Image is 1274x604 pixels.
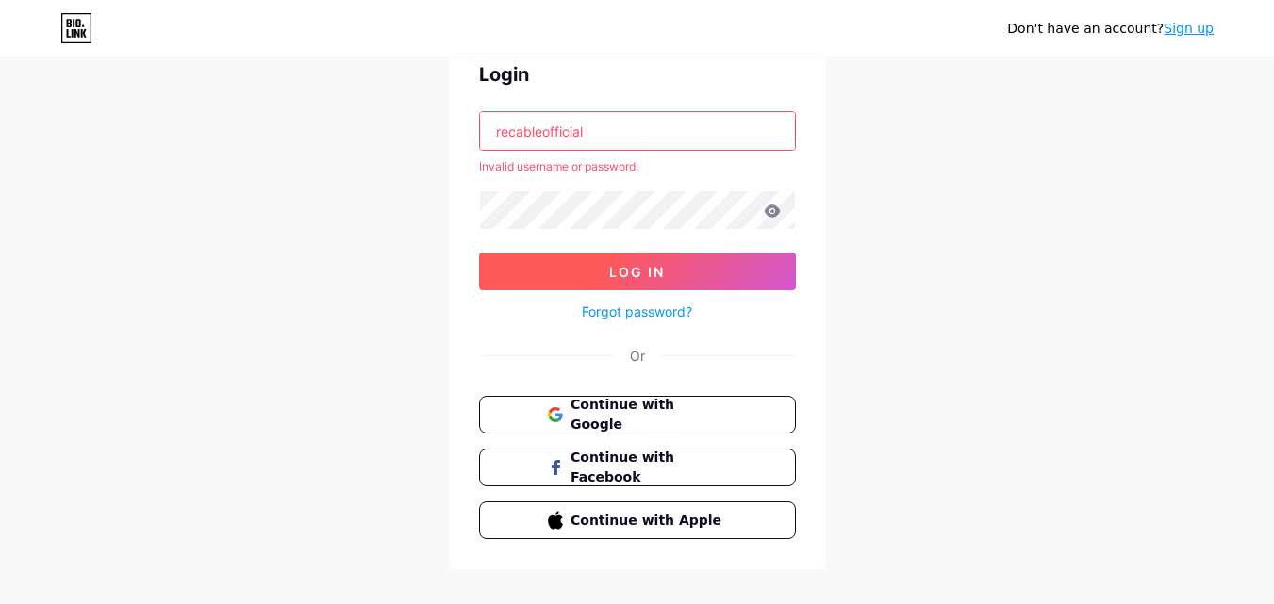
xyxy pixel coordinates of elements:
[479,449,796,486] button: Continue with Facebook
[571,448,726,487] span: Continue with Facebook
[479,60,796,89] div: Login
[1164,21,1214,36] a: Sign up
[479,158,796,175] div: Invalid username or password.
[571,511,726,531] span: Continue with Apple
[630,346,645,366] div: Or
[480,112,795,150] input: Username
[479,396,796,433] button: Continue with Google
[479,253,796,290] button: Log In
[571,395,726,434] span: Continue with Google
[1007,19,1214,39] div: Don't have an account?
[582,302,692,321] a: Forgot password?
[609,264,665,280] span: Log In
[479,501,796,539] button: Continue with Apple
